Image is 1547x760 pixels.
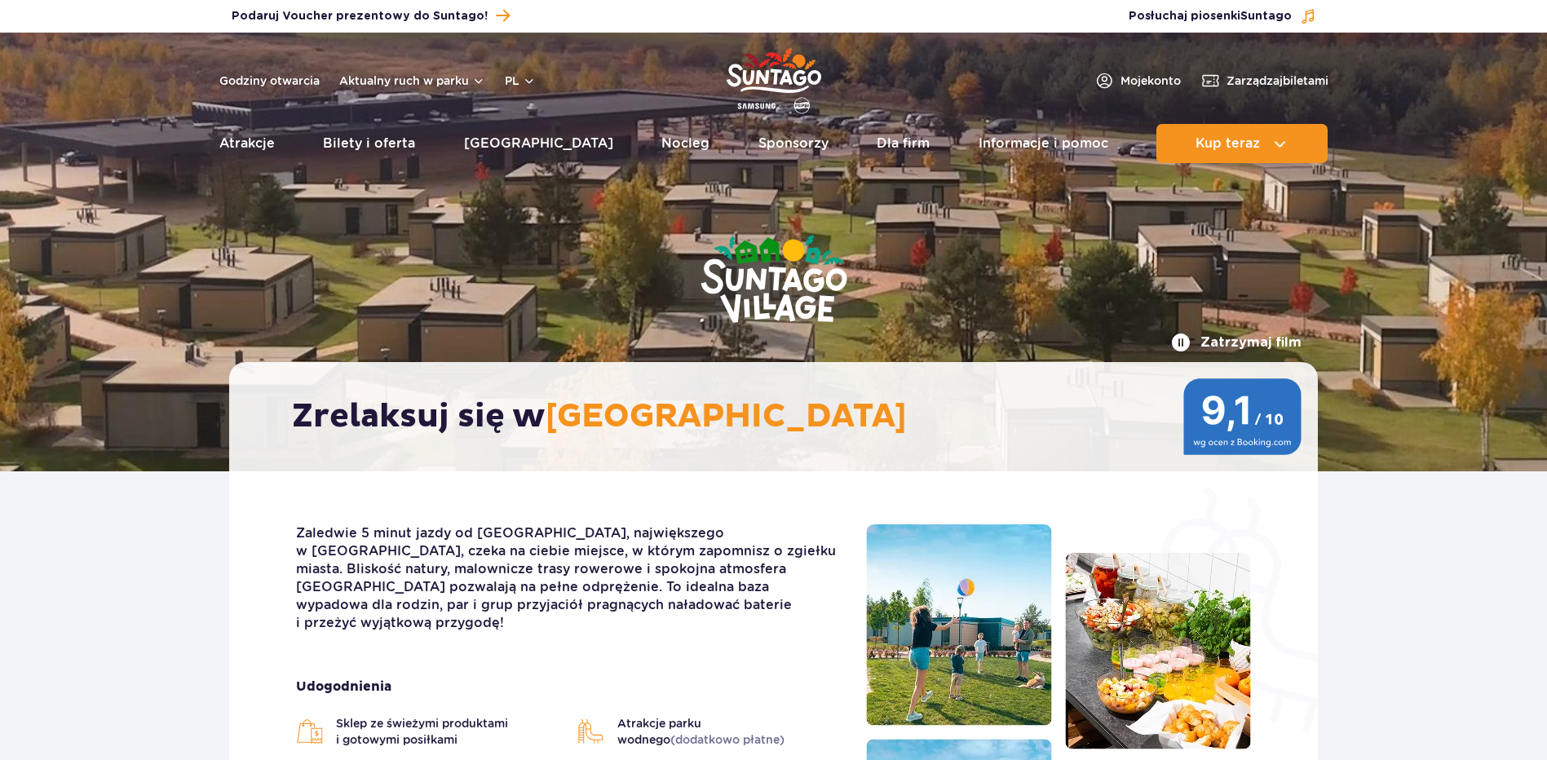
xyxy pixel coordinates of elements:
span: Sklep ze świeżymi produktami i gotowymi posiłkami [336,715,561,748]
a: Mojekonto [1094,71,1181,91]
a: Atrakcje [219,124,275,163]
button: Kup teraz [1156,124,1328,163]
a: Park of Poland [727,41,821,116]
h2: Zrelaksuj się w [292,396,1271,437]
img: 9,1/10 wg ocen z Booking.com [1183,378,1302,455]
button: Posłuchaj piosenkiSuntago [1129,8,1316,24]
a: Nocleg [661,124,709,163]
span: [GEOGRAPHIC_DATA] [546,396,907,437]
a: Bilety i oferta [323,124,415,163]
button: pl [505,73,536,89]
span: Suntago [1240,11,1292,22]
span: Posłuchaj piosenki [1129,8,1292,24]
span: Podaruj Voucher prezentowy do Suntago! [232,8,488,24]
span: Moje konto [1120,73,1181,89]
span: Kup teraz [1196,136,1260,151]
button: Aktualny ruch w parku [339,74,485,87]
span: Zarządzaj biletami [1227,73,1328,89]
img: Suntago Village [635,171,913,390]
a: Podaruj Voucher prezentowy do Suntago! [232,5,510,27]
strong: Udogodnienia [296,678,842,696]
button: Zatrzymaj film [1171,333,1302,352]
a: Godziny otwarcia [219,73,320,89]
p: Zaledwie 5 minut jazdy od [GEOGRAPHIC_DATA], największego w [GEOGRAPHIC_DATA], czeka na ciebie mi... [296,524,842,632]
span: (dodatkowo płatne) [670,733,785,746]
a: Sponsorzy [758,124,829,163]
a: [GEOGRAPHIC_DATA] [464,124,613,163]
a: Informacje i pomoc [979,124,1108,163]
a: Zarządzajbiletami [1200,71,1328,91]
a: Dla firm [877,124,930,163]
span: Atrakcje parku wodnego [617,715,842,748]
